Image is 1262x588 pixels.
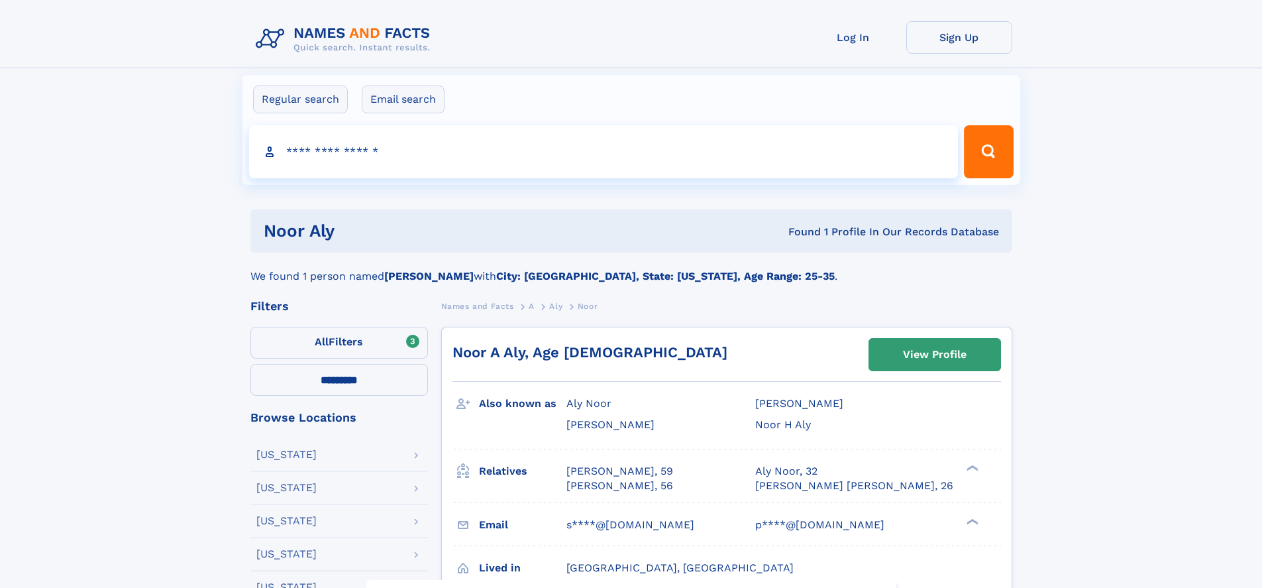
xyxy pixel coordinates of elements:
[315,335,329,348] span: All
[479,460,566,483] h3: Relatives
[566,464,673,479] a: [PERSON_NAME], 59
[755,479,953,493] a: [PERSON_NAME] [PERSON_NAME], 26
[800,21,906,54] a: Log In
[362,86,445,113] label: Email search
[903,339,967,370] div: View Profile
[452,344,727,361] a: Noor A Aly, Age [DEMOGRAPHIC_DATA]
[264,223,562,239] h1: noor aly
[963,517,979,526] div: ❯
[250,412,428,424] div: Browse Locations
[755,418,811,431] span: Noor H Aly
[963,463,979,472] div: ❯
[566,397,611,410] span: Aly Noor
[755,397,843,410] span: [PERSON_NAME]
[566,418,655,431] span: [PERSON_NAME]
[249,125,959,178] input: search input
[250,327,428,359] label: Filters
[441,298,514,314] a: Names and Facts
[964,125,1013,178] button: Search Button
[755,464,817,479] a: Aly Noor, 32
[906,21,1012,54] a: Sign Up
[869,339,1000,371] a: View Profile
[384,270,474,282] b: [PERSON_NAME]
[561,225,999,239] div: Found 1 Profile In Our Records Database
[529,298,535,314] a: A
[566,561,794,574] span: [GEOGRAPHIC_DATA], [GEOGRAPHIC_DATA]
[256,483,317,493] div: [US_STATE]
[549,302,562,311] span: Aly
[253,86,348,113] label: Regular search
[496,270,835,282] b: City: [GEOGRAPHIC_DATA], State: [US_STATE], Age Range: 25-35
[479,392,566,415] h3: Also known as
[250,300,428,312] div: Filters
[256,449,317,460] div: [US_STATE]
[529,302,535,311] span: A
[479,514,566,536] h3: Email
[479,557,566,579] h3: Lived in
[256,516,317,526] div: [US_STATE]
[578,302,598,311] span: Noor
[250,253,1012,284] div: We found 1 person named with .
[250,21,441,57] img: Logo Names and Facts
[566,479,673,493] a: [PERSON_NAME], 56
[549,298,562,314] a: Aly
[256,549,317,559] div: [US_STATE]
